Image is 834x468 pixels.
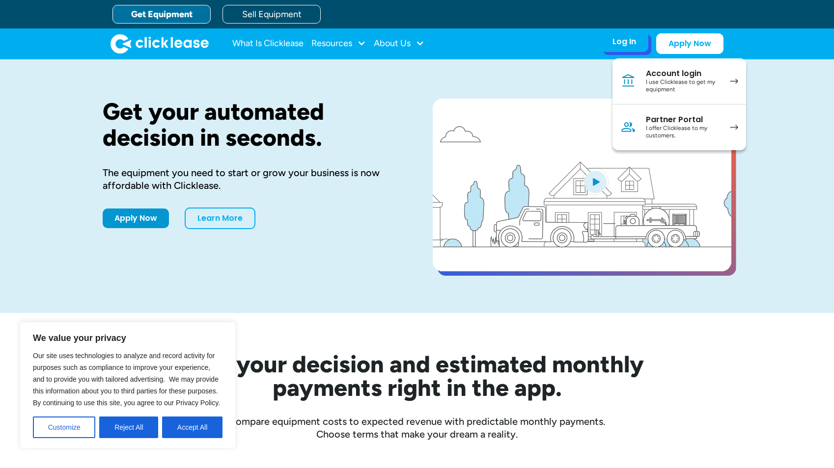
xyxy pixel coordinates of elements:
img: Person icon [620,119,636,135]
img: Blue play button logo on a light blue circular background [582,168,609,195]
a: Apply Now [103,208,169,228]
button: Accept All [162,416,222,438]
img: arrow [730,78,738,84]
div: Compare equipment costs to expected revenue with predictable monthly payments. Choose terms that ... [103,415,731,441]
div: Log In [612,37,636,47]
div: The equipment you need to start or grow your business is now affordable with Clicklease. [103,166,401,192]
button: Reject All [99,416,158,438]
a: open lightbox [433,99,731,271]
a: What Is Clicklease [232,34,304,53]
a: home [111,34,209,53]
div: I use Clicklease to get my equipment [646,78,720,94]
h2: See your decision and estimated monthly payments right in the app. [142,352,692,399]
a: Get Equipment [112,5,211,24]
a: Apply Now [656,33,723,54]
div: Partner Portal [646,115,720,125]
div: About Us [374,34,424,53]
button: Customize [33,416,95,438]
a: Partner PortalI offer Clicklease to my customers. [612,104,746,150]
img: Bank icon [620,73,636,89]
h1: Get your automated decision in seconds. [103,99,401,151]
img: arrow [730,125,738,130]
a: Account loginI use Clicklease to get my equipment [612,58,746,104]
a: Sell Equipment [222,5,321,24]
div: We value your privacy [20,322,236,448]
div: Account login [646,69,720,78]
p: We value your privacy [33,332,222,344]
div: I offer Clicklease to my customers. [646,125,720,140]
a: Learn More [185,208,255,229]
nav: Log In [612,58,746,150]
span: Our site uses technologies to analyze and record activity for purposes such as compliance to impr... [33,352,220,407]
img: Clicklease logo [111,34,209,53]
div: Resources [311,34,366,53]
